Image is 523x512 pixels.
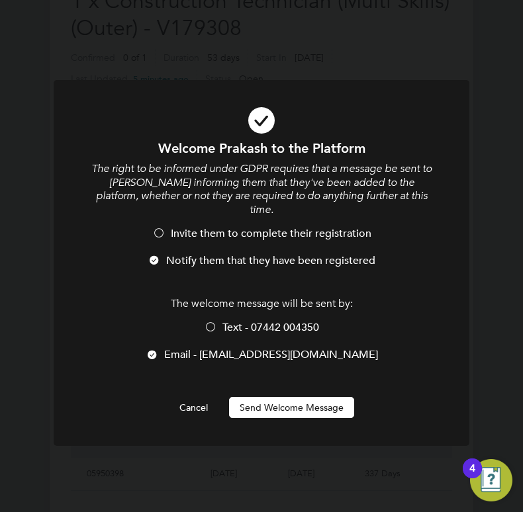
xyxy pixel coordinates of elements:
span: Text - 07442 004350 [222,321,319,334]
button: Cancel [169,397,218,418]
p: The welcome message will be sent by: [89,297,434,311]
h1: Welcome Prakash to the Platform [89,140,434,157]
button: Send Welcome Message [229,397,354,418]
button: Open Resource Center, 4 new notifications [470,459,512,501]
span: Invite them to complete their registration [171,227,371,240]
span: Notify them that they have been registered [166,254,375,267]
i: The right to be informed under GDPR requires that a message be sent to [PERSON_NAME] informing th... [91,162,432,216]
div: 4 [469,468,475,486]
span: Email - [EMAIL_ADDRESS][DOMAIN_NAME] [164,348,378,361]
